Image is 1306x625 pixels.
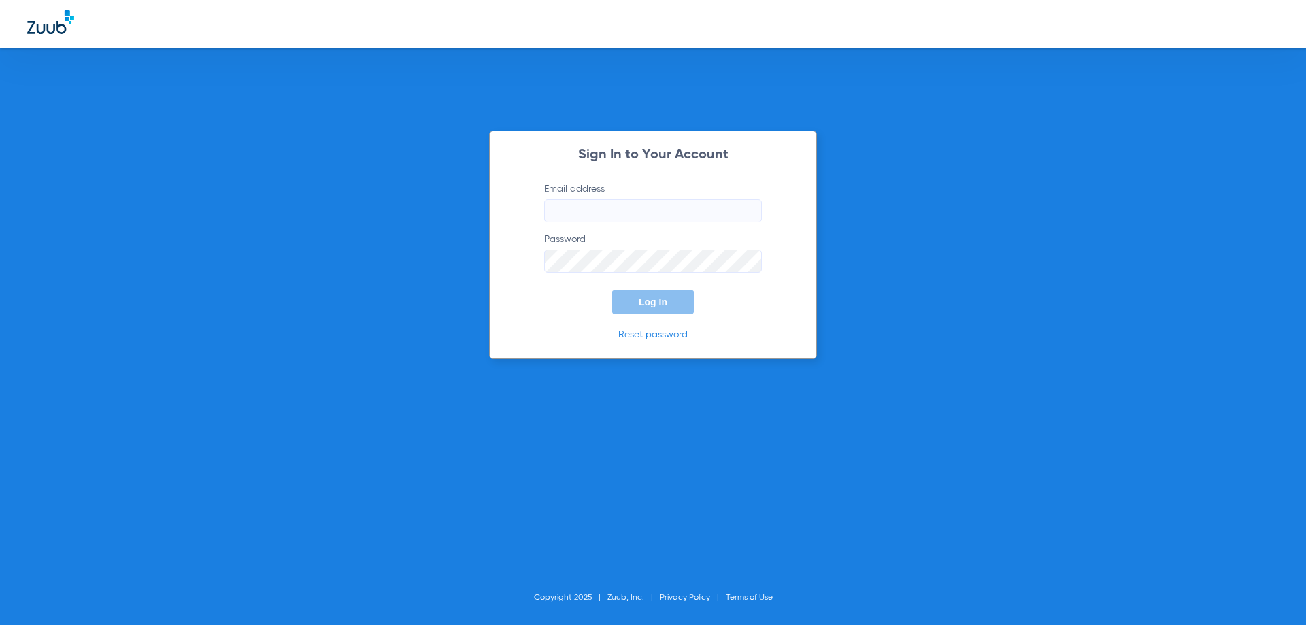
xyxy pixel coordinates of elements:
img: Zuub Logo [27,10,74,34]
a: Terms of Use [726,594,773,602]
a: Reset password [618,330,688,339]
label: Password [544,233,762,273]
a: Privacy Policy [660,594,710,602]
span: Log In [639,297,667,307]
label: Email address [544,182,762,222]
input: Email address [544,199,762,222]
h2: Sign In to Your Account [524,148,782,162]
button: Log In [612,290,694,314]
li: Copyright 2025 [534,591,607,605]
input: Password [544,250,762,273]
li: Zuub, Inc. [607,591,660,605]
